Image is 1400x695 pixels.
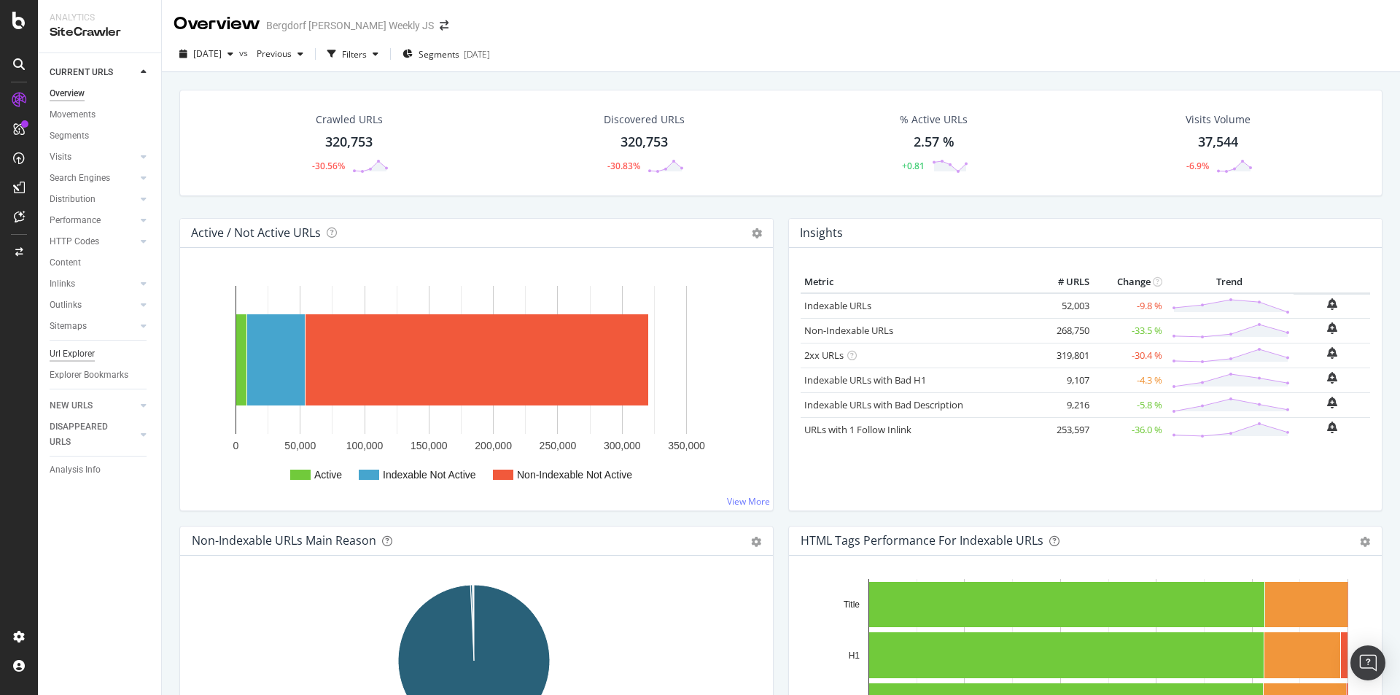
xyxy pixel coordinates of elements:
button: Segments[DATE] [397,42,496,66]
a: Analysis Info [50,462,151,478]
div: SiteCrawler [50,24,149,41]
div: -30.56% [312,160,345,172]
th: Change [1093,271,1166,293]
div: [DATE] [464,48,490,61]
div: Visits [50,150,71,165]
div: HTTP Codes [50,234,99,249]
div: bell-plus [1327,347,1337,359]
a: Non-Indexable URLs [804,324,893,337]
div: Sitemaps [50,319,87,334]
div: Open Intercom Messenger [1350,645,1385,680]
div: 2.57 % [914,133,954,152]
div: Outlinks [50,298,82,313]
text: 250,000 [540,440,577,451]
i: Options [752,228,762,238]
div: +0.81 [902,160,925,172]
div: Overview [50,86,85,101]
a: NEW URLS [50,398,136,413]
text: 100,000 [346,440,384,451]
a: DISAPPEARED URLS [50,419,136,450]
a: Performance [50,213,136,228]
span: Previous [251,47,292,60]
a: Overview [50,86,151,101]
th: Metric [801,271,1035,293]
td: 9,107 [1035,368,1093,392]
h4: Insights [800,223,843,243]
a: Url Explorer [50,346,151,362]
text: Active [314,469,342,481]
div: Search Engines [50,171,110,186]
a: HTTP Codes [50,234,136,249]
text: Indexable Not Active [383,469,476,481]
th: Trend [1166,271,1294,293]
div: Discovered URLs [604,112,685,127]
a: Segments [50,128,151,144]
a: Indexable URLs with Bad Description [804,398,963,411]
div: bell-plus [1327,322,1337,334]
td: -5.8 % [1093,392,1166,417]
a: Movements [50,107,151,123]
text: 300,000 [604,440,641,451]
span: vs [239,47,251,59]
svg: A chart. [192,271,756,499]
button: Filters [322,42,384,66]
div: Url Explorer [50,346,95,362]
a: Search Engines [50,171,136,186]
div: HTML Tags Performance for Indexable URLs [801,533,1043,548]
button: Previous [251,42,309,66]
div: -30.83% [607,160,640,172]
text: Title [844,599,860,610]
div: DISAPPEARED URLS [50,419,123,450]
span: Segments [419,48,459,61]
a: Explorer Bookmarks [50,368,151,383]
div: bell-plus [1327,422,1337,433]
a: Outlinks [50,298,136,313]
div: Visits Volume [1186,112,1251,127]
div: Content [50,255,81,271]
text: 350,000 [668,440,705,451]
td: -9.8 % [1093,293,1166,319]
td: -36.0 % [1093,417,1166,442]
a: URLs with 1 Follow Inlink [804,423,911,436]
h4: Active / Not Active URLs [191,223,321,243]
a: Distribution [50,192,136,207]
div: Analytics [50,12,149,24]
td: 268,750 [1035,318,1093,343]
div: -6.9% [1186,160,1209,172]
div: % Active URLs [900,112,968,127]
a: 2xx URLs [804,349,844,362]
a: Indexable URLs with Bad H1 [804,373,926,387]
a: View More [727,495,770,508]
text: 150,000 [411,440,448,451]
div: bell-plus [1327,372,1337,384]
button: [DATE] [174,42,239,66]
div: NEW URLS [50,398,93,413]
div: Filters [342,48,367,61]
div: Bergdorf [PERSON_NAME] Weekly JS [266,18,434,33]
div: Inlinks [50,276,75,292]
div: bell-plus [1327,298,1337,310]
th: # URLS [1035,271,1093,293]
div: Overview [174,12,260,36]
div: bell-plus [1327,397,1337,408]
div: Explorer Bookmarks [50,368,128,383]
a: Visits [50,150,136,165]
td: 52,003 [1035,293,1093,319]
td: 319,801 [1035,343,1093,368]
div: Analysis Info [50,462,101,478]
td: -33.5 % [1093,318,1166,343]
div: 37,544 [1198,133,1238,152]
div: Distribution [50,192,96,207]
div: arrow-right-arrow-left [440,20,448,31]
div: gear [1360,537,1370,547]
a: Indexable URLs [804,299,871,312]
a: Inlinks [50,276,136,292]
div: Segments [50,128,89,144]
td: 9,216 [1035,392,1093,417]
a: Sitemaps [50,319,136,334]
td: -4.3 % [1093,368,1166,392]
div: CURRENT URLS [50,65,113,80]
text: Non-Indexable Not Active [517,469,632,481]
text: 50,000 [284,440,316,451]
